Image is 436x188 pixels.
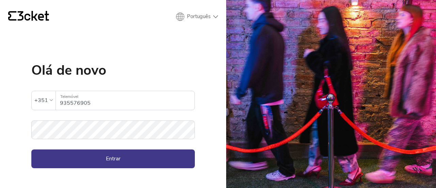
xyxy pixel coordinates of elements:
[56,91,194,102] label: Telemóvel
[31,63,195,77] h1: Olá de novo
[60,91,194,110] input: Telemóvel
[34,95,48,105] div: +351
[31,120,195,132] label: Palavra-passe
[31,149,195,168] button: Entrar
[8,11,16,21] g: {' '}
[8,11,49,23] a: {' '}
